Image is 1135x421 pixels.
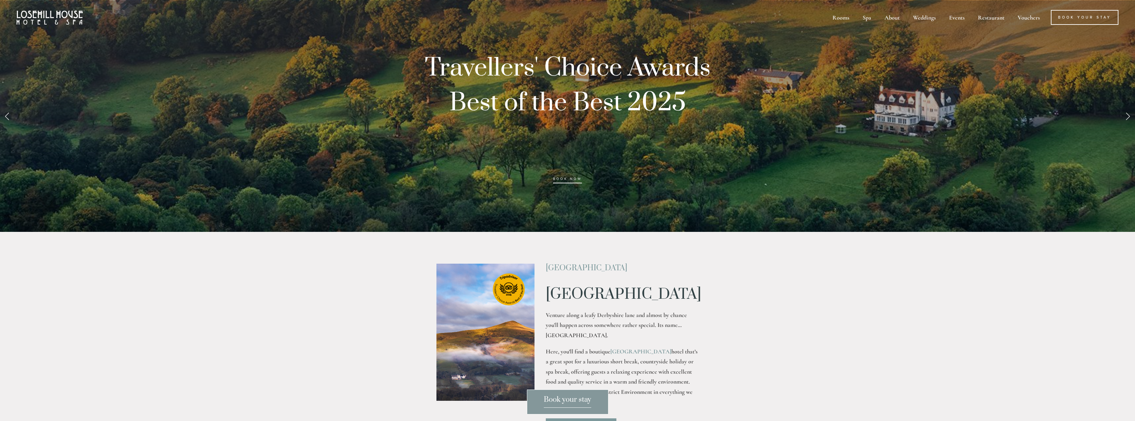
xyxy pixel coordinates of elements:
[610,348,671,355] a: [GEOGRAPHIC_DATA]
[553,177,582,184] a: BOOK NOW
[1051,10,1118,25] a: Book Your Stay
[972,10,1010,25] div: Restaurant
[546,286,699,303] h1: [GEOGRAPHIC_DATA]
[546,346,699,407] p: Here, you’ll find a boutique hotel that’s a great spot for a luxurious short break, countryside h...
[1120,106,1135,126] a: Next Slide
[1012,10,1046,25] a: Vouchers
[879,10,906,25] div: About
[399,51,737,190] p: Travellers' Choice Awards Best of the Best 2025
[943,10,971,25] div: Events
[546,310,699,341] p: Venture along a leafy Derbyshire lane and almost by chance you'll happen across somewhere rather ...
[826,10,855,25] div: Rooms
[17,11,83,25] img: Losehill House
[546,264,699,272] h2: [GEOGRAPHIC_DATA]
[907,10,942,25] div: Weddings
[544,395,591,408] span: Book your stay
[527,390,608,414] a: Book your stay
[857,10,877,25] div: Spa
